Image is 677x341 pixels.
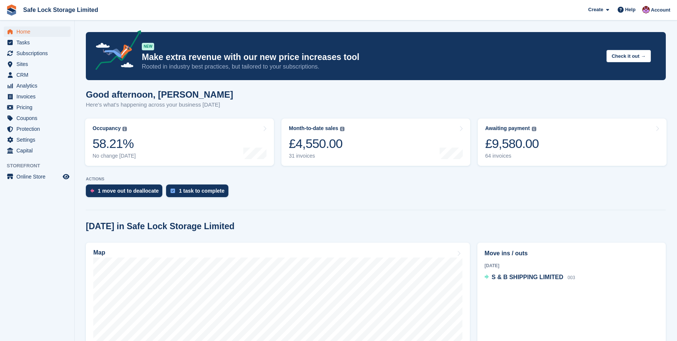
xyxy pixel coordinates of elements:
[16,135,61,145] span: Settings
[93,136,136,151] div: 58.21%
[16,102,61,113] span: Pricing
[16,113,61,123] span: Coupons
[90,189,94,193] img: move_outs_to_deallocate_icon-f764333ba52eb49d3ac5e1228854f67142a1ed5810a6f6cc68b1a99e826820c5.svg
[4,91,71,102] a: menu
[16,26,61,37] span: Home
[484,262,659,269] div: [DATE]
[485,153,539,159] div: 64 invoices
[20,4,101,16] a: Safe Lock Storage Limited
[281,119,470,166] a: Month-to-date sales £4,550.00 31 invoices
[4,135,71,145] a: menu
[142,43,154,50] div: NEW
[4,26,71,37] a: menu
[4,37,71,48] a: menu
[171,189,175,193] img: task-75834270c22a3079a89374b754ae025e5fb1db73e45f91037f5363f120a921f8.svg
[16,145,61,156] span: Capital
[4,145,71,156] a: menu
[86,89,233,100] h1: Good afternoon, [PERSON_NAME]
[478,119,667,166] a: Awaiting payment £9,580.00 64 invoices
[4,171,71,182] a: menu
[179,188,224,194] div: 1 task to complete
[142,52,600,63] p: Make extra revenue with our new price increases tool
[642,6,650,13] img: Toni Ebong
[16,70,61,80] span: CRM
[484,273,575,282] a: S & B SHIPPING LIMITED 003
[86,221,234,231] h2: [DATE] in Safe Lock Storage Limited
[485,136,539,151] div: £9,580.00
[86,184,166,201] a: 1 move out to deallocate
[485,125,530,132] div: Awaiting payment
[651,6,670,14] span: Account
[4,48,71,59] a: menu
[289,125,338,132] div: Month-to-date sales
[16,37,61,48] span: Tasks
[606,50,651,62] button: Check it out →
[492,274,563,280] span: S & B SHIPPING LIMITED
[142,63,600,71] p: Rooted in industry best practices, but tailored to your subscriptions.
[4,70,71,80] a: menu
[16,91,61,102] span: Invoices
[4,124,71,134] a: menu
[98,188,159,194] div: 1 move out to deallocate
[93,125,121,132] div: Occupancy
[166,184,232,201] a: 1 task to complete
[340,127,344,131] img: icon-info-grey-7440780725fd019a000dd9b08b2336e03edf1995a4989e88bcd33f0948082b44.svg
[122,127,127,131] img: icon-info-grey-7440780725fd019a000dd9b08b2336e03edf1995a4989e88bcd33f0948082b44.svg
[89,30,141,73] img: price-adjustments-announcement-icon-8257ccfd72463d97f412b2fc003d46551f7dbcb40ab6d574587a9cd5c0d94...
[4,59,71,69] a: menu
[86,101,233,109] p: Here's what's happening across your business [DATE]
[4,102,71,113] a: menu
[4,80,71,91] a: menu
[532,127,536,131] img: icon-info-grey-7440780725fd019a000dd9b08b2336e03edf1995a4989e88bcd33f0948082b44.svg
[289,136,344,151] div: £4,550.00
[16,80,61,91] span: Analytics
[62,172,71,181] a: Preview store
[625,6,636,13] span: Help
[86,177,666,181] p: ACTIONS
[588,6,603,13] span: Create
[16,48,61,59] span: Subscriptions
[16,124,61,134] span: Protection
[568,275,575,280] span: 003
[289,153,344,159] div: 31 invoices
[16,59,61,69] span: Sites
[93,153,136,159] div: No change [DATE]
[16,171,61,182] span: Online Store
[7,162,74,170] span: Storefront
[93,249,105,256] h2: Map
[4,113,71,123] a: menu
[484,249,659,258] h2: Move ins / outs
[85,119,274,166] a: Occupancy 58.21% No change [DATE]
[6,4,17,16] img: stora-icon-8386f47178a22dfd0bd8f6a31ec36ba5ce8667c1dd55bd0f319d3a0aa187defe.svg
